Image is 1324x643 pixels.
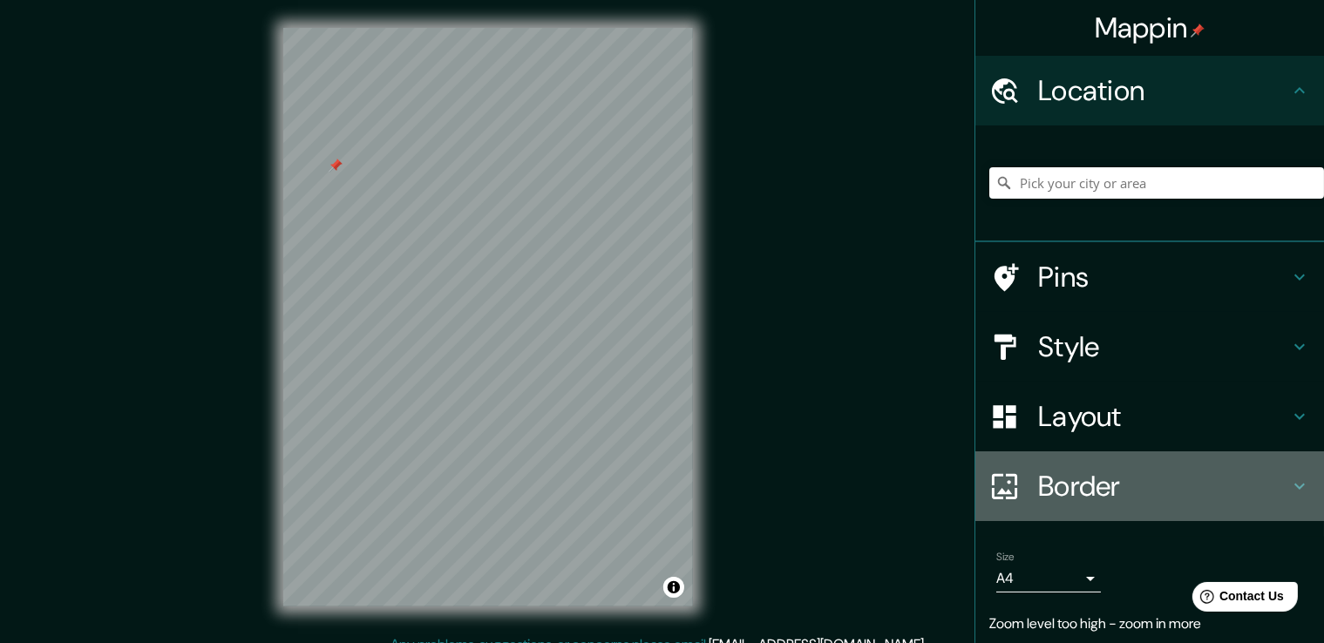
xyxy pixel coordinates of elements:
iframe: Help widget launcher [1169,575,1305,624]
h4: Layout [1038,399,1289,434]
div: Border [975,451,1324,521]
label: Size [996,550,1015,565]
div: Style [975,312,1324,382]
div: Layout [975,382,1324,451]
div: Location [975,56,1324,125]
div: Pins [975,242,1324,312]
h4: Mappin [1095,10,1205,45]
input: Pick your city or area [989,167,1324,199]
h4: Location [1038,73,1289,108]
canvas: Map [283,28,693,606]
button: Toggle attribution [663,577,684,598]
p: Zoom level too high - zoom in more [989,613,1310,634]
h4: Pins [1038,260,1289,294]
h4: Border [1038,469,1289,504]
img: pin-icon.png [1191,24,1205,37]
div: A4 [996,565,1101,592]
h4: Style [1038,329,1289,364]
